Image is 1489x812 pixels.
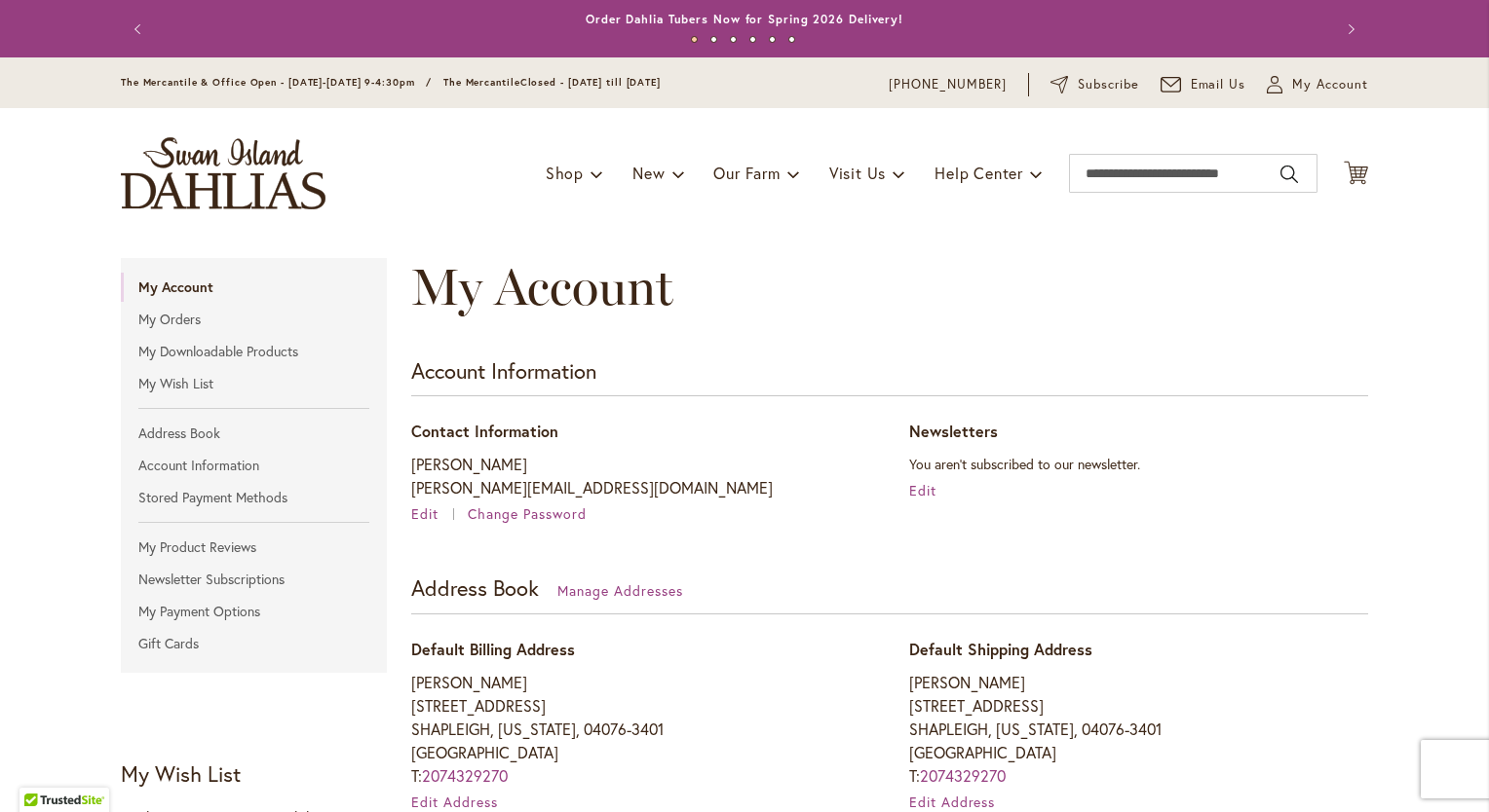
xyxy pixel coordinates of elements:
[909,421,998,441] span: Newsletters
[121,597,387,626] a: My Payment Options
[121,565,387,594] a: Newsletter Subscriptions
[411,639,575,659] span: Default Billing Address
[1161,75,1246,94] a: Email Us
[749,36,756,43] button: 4 of 6
[557,581,683,600] a: Manage Addresses
[710,36,717,43] button: 2 of 6
[788,36,795,43] button: 6 of 6
[586,12,903,26] a: Order Dahlia Tubers Now for Spring 2026 Delivery!
[121,419,387,448] a: Address Book
[1078,75,1139,94] span: Subscribe
[411,671,870,788] address: [PERSON_NAME] [STREET_ADDRESS] SHAPLEIGH, [US_STATE], 04076-3401 [GEOGRAPHIC_DATA] T:
[121,759,241,788] strong: My Wish List
[520,76,661,89] span: Closed - [DATE] till [DATE]
[121,451,387,480] a: Account Information
[1292,75,1368,94] span: My Account
[121,137,325,209] a: store logo
[1050,75,1139,94] a: Subscribe
[909,671,1368,788] address: [PERSON_NAME] [STREET_ADDRESS] SHAPLEIGH, [US_STATE], 04076-3401 [GEOGRAPHIC_DATA] T:
[909,793,996,811] a: Edit Address
[829,163,886,183] span: Visit Us
[935,163,1023,183] span: Help Center
[121,337,387,366] a: My Downloadable Products
[422,765,508,786] a: 2074329270
[121,273,387,302] strong: My Account
[1267,75,1368,94] button: My Account
[546,163,584,183] span: Shop
[889,75,1007,94] a: [PHONE_NUMBER]
[411,504,464,523] a: Edit
[632,163,665,183] span: New
[411,573,539,602] strong: Address Book
[411,793,498,811] a: Edit Address
[769,36,776,43] button: 5 of 6
[909,639,1092,659] span: Default Shipping Address
[121,305,387,334] a: My Orders
[121,10,160,49] button: Previous
[730,36,737,43] button: 3 of 6
[411,256,673,317] span: My Account
[121,483,387,512] a: Stored Payment Methods
[1191,75,1246,94] span: Email Us
[411,356,596,385] strong: Account Information
[468,504,587,523] a: Change Password
[920,765,1006,786] a: 2074329270
[121,76,520,89] span: The Mercantile & Office Open - [DATE]-[DATE] 9-4:30pm / The Mercantile
[121,533,387,562] a: My Product Reviews
[1329,10,1368,49] button: Next
[713,163,780,183] span: Our Farm
[411,421,558,441] span: Contact Information
[121,369,387,398] a: My Wish List
[691,36,698,43] button: 1 of 6
[909,481,936,499] a: Edit
[411,453,870,499] p: [PERSON_NAME] [PERSON_NAME][EMAIL_ADDRESS][DOMAIN_NAME]
[411,504,439,523] span: Edit
[909,453,1368,476] p: You aren't subscribed to our newsletter.
[121,629,387,658] a: Gift Cards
